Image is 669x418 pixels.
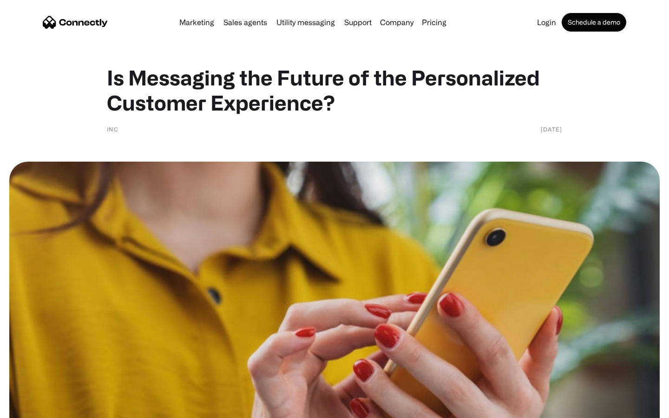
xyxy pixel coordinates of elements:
[273,19,339,26] a: Utility messaging
[341,19,375,26] a: Support
[9,402,56,415] aside: Language selected: English
[220,19,271,26] a: Sales agents
[541,124,562,134] div: [DATE]
[418,19,450,26] a: Pricing
[380,16,413,29] div: Company
[107,124,118,134] div: Inc
[176,19,218,26] a: Marketing
[533,19,560,26] a: Login
[562,13,626,32] a: Schedule a demo
[19,402,56,415] ul: Language list
[107,65,562,115] h1: Is Messaging the Future of the Personalized Customer Experience?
